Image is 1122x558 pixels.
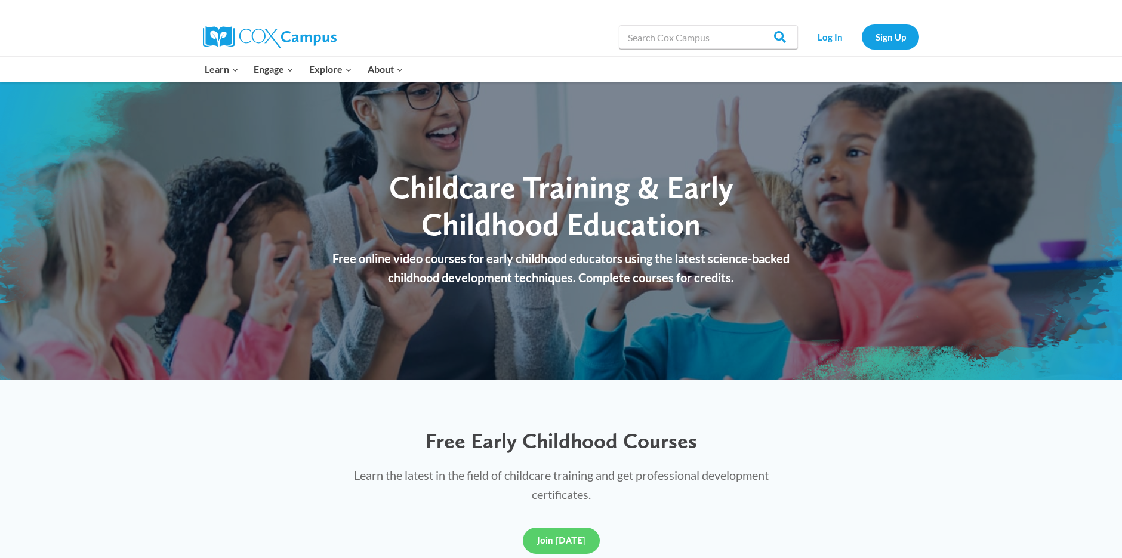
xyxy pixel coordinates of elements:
img: Cox Campus [203,26,337,48]
a: Join [DATE] [523,528,600,554]
a: Log In [804,24,856,49]
p: Learn the latest in the field of childcare training and get professional development certificates. [330,465,792,504]
nav: Primary Navigation [197,57,411,82]
span: Explore [309,61,352,77]
nav: Secondary Navigation [804,24,919,49]
span: Free Early Childhood Courses [426,428,697,454]
span: Learn [205,61,239,77]
span: Childcare Training & Early Childhood Education [389,168,733,243]
span: About [368,61,403,77]
a: Sign Up [862,24,919,49]
span: Engage [254,61,294,77]
p: Free online video courses for early childhood educators using the latest science-backed childhood... [319,249,803,287]
span: Join [DATE] [537,535,585,546]
input: Search Cox Campus [619,25,798,49]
